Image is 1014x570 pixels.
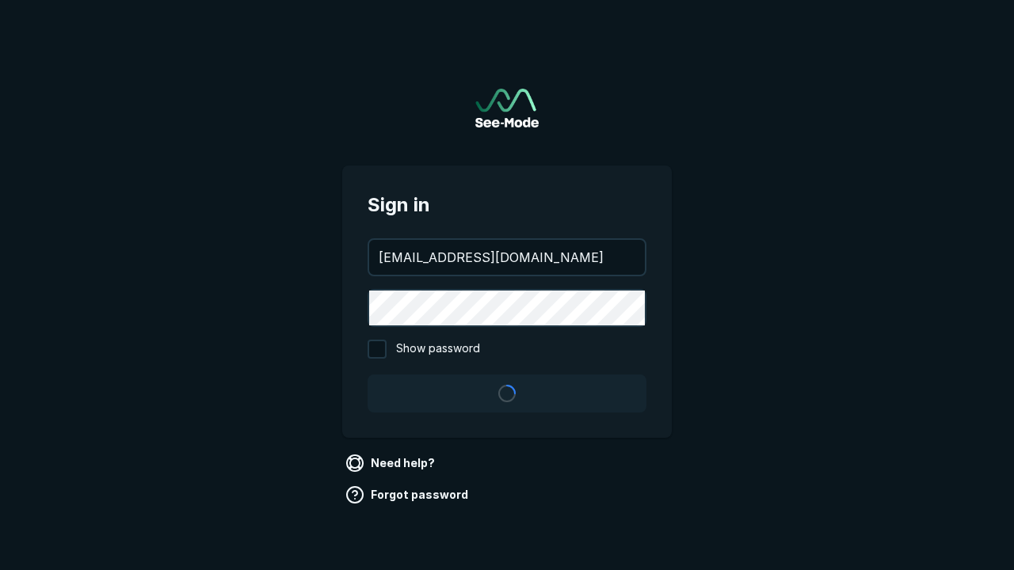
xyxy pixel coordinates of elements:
img: See-Mode Logo [475,89,539,127]
span: Sign in [368,191,646,219]
a: Forgot password [342,482,475,507]
input: your@email.com [369,240,645,275]
a: Need help? [342,450,441,476]
span: Show password [396,340,480,359]
a: Go to sign in [475,89,539,127]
